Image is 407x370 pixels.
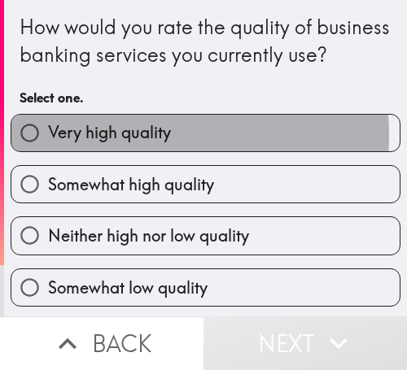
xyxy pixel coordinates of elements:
span: Neither high nor low quality [48,224,249,247]
span: Somewhat low quality [48,276,208,299]
button: Very high quality [11,115,400,151]
button: Neither high nor low quality [11,217,400,254]
span: Somewhat high quality [48,173,214,196]
button: Somewhat high quality [11,166,400,202]
h6: Select one. [20,89,392,107]
button: Somewhat low quality [11,269,400,306]
span: Very high quality [48,121,171,144]
button: Next [203,316,407,370]
div: How would you rate the quality of business banking services you currently use? [20,14,392,68]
